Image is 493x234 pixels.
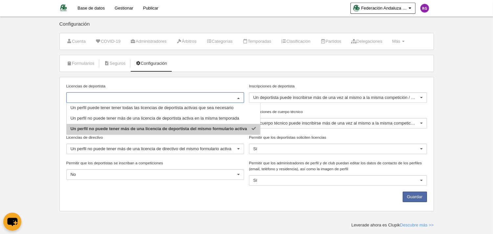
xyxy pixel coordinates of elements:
a: COVID-19 [92,36,124,46]
label: Permitir que los deportistas soliciten licencias [249,134,427,140]
span: Sí [253,146,257,151]
a: Delegaciones [347,36,386,46]
label: Permitir que los administradores de perfil y de club puedan editar los datos de contacto de los p... [249,160,427,172]
span: Un perfil puede tener tener todas las licencias de deportista activas que sea necesario [71,105,234,110]
span: Un perfil no puede tener más de una licencia de deportista del mismo formulario activa [71,126,247,131]
a: Árbitros [173,36,200,46]
label: Licencias de deportista [66,83,244,89]
label: Inscripciones de cuerpo técnico [249,109,427,115]
button: Guardar [403,192,427,202]
span: Un deportista puede inscribirse más de una vez al mismo a la misma competición / evento [253,95,424,100]
a: Formularios [63,59,98,68]
span: Más [392,39,400,44]
span: Un perfil no puede tener más de una licencia de deportista activa en la misma temporada [71,116,239,121]
a: Más [389,36,408,46]
div: Configuración [59,21,434,33]
a: Categorías [203,36,236,46]
div: Leverade ahora es Clupik [351,222,434,228]
label: Licencias de directivo [66,134,244,140]
span: Un perfil no puede tener más de una licencia de directivo del mismo formulario activa [71,146,232,151]
img: Oap74nFcuaE6.30x30.jpg [353,5,360,12]
span: No [71,172,76,177]
span: Sí [253,178,257,183]
label: Permitir que los deportistas se inscriban a competiciones [66,160,244,166]
img: Federación Andaluza de Voleibol [59,4,67,12]
a: Federación Andaluza de Voleibol [350,3,415,14]
span: Federación Andaluza de Voleibol [361,5,407,12]
a: Seguros [101,59,129,68]
a: Cuenta [63,36,89,46]
a: Configuración [132,59,170,68]
a: Temporadas [239,36,275,46]
a: Descubre más >> [400,222,434,227]
a: Partidos [317,36,345,46]
a: Administradores [127,36,170,46]
a: Clasificación [278,36,314,46]
span: Un cuerpo técnico puede inscribirse más de una vez al mismo a la misma competición / evento [253,121,433,126]
label: Inscripciones de deportista [249,83,427,89]
button: chat-button [3,213,21,231]
img: c2l6ZT0zMHgzMCZmcz05JnRleHQ9UkcmYmc9OGUyNGFh.png [420,4,429,12]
